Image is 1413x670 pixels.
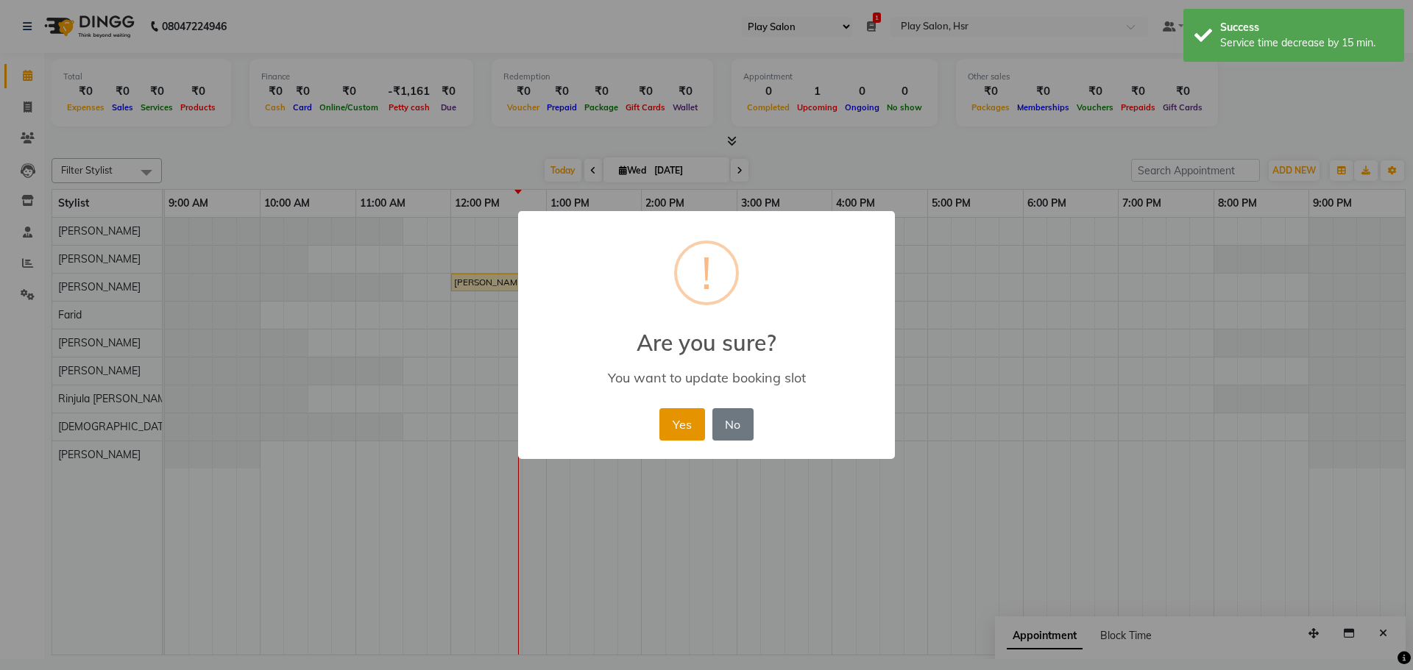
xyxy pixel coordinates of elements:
[701,243,712,302] div: !
[1220,35,1393,51] div: Service time decrease by 15 min.
[1220,20,1393,35] div: Success
[539,369,874,386] div: You want to update booking slot
[659,408,704,441] button: Yes
[712,408,754,441] button: No
[518,312,895,356] h2: Are you sure?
